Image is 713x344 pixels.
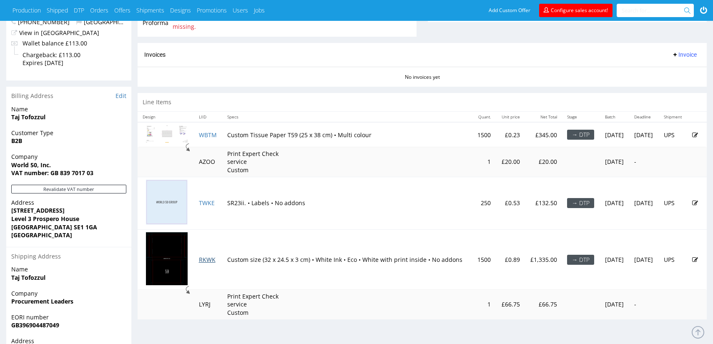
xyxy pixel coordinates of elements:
[11,289,126,298] span: Company
[6,247,131,266] div: Shipping Address
[629,122,658,147] td: [DATE]
[11,321,59,329] strong: GB396904487049
[659,122,687,147] td: UPS
[11,206,65,214] strong: [STREET_ADDRESS]
[19,29,99,37] a: View in [GEOGRAPHIC_DATA]
[74,6,84,15] a: DTP
[496,122,525,147] td: £0.23
[146,232,188,285] img: version_two_editor_design.png
[227,292,290,317] p: Print Expert Check service Custom
[629,147,658,177] td: -
[668,50,700,60] button: Invoice
[551,7,608,14] span: Configure sales account!
[254,6,265,15] a: Jobs
[11,153,126,161] span: Company
[496,290,525,319] td: £66.75
[11,161,51,169] strong: World 50, Inc.
[629,229,658,289] td: [DATE]
[76,18,142,26] span: [GEOGRAPHIC_DATA]
[222,112,472,122] th: Specs
[562,112,600,122] th: Stage
[11,231,72,239] strong: [GEOGRAPHIC_DATA]
[11,137,22,145] strong: B2B
[659,177,687,229] td: UPS
[23,51,87,59] span: Chargeback: £113.00
[496,147,525,177] td: £20.00
[11,265,126,274] span: Name
[115,92,126,100] a: Edit
[496,177,525,229] td: £0.53
[530,256,557,264] p: £1,335.00
[227,150,290,174] p: Print Expert Check service Custom
[525,112,562,122] th: Net Total
[622,4,685,17] input: Search for...
[13,6,41,15] a: Production
[600,229,629,289] td: [DATE]
[222,229,472,289] td: Custom size (32 x 24.5 x 3 cm) • White Ink • Eco • White with print inside • No addons
[629,112,658,122] th: Deadline
[472,177,496,229] td: 250
[11,105,126,113] span: Name
[472,290,496,319] td: 1
[600,112,629,122] th: Batch
[11,223,97,231] strong: [GEOGRAPHIC_DATA] SE1 1GA
[146,180,188,225] img: version_two_editor_design.png
[144,51,166,58] span: Invoices
[11,113,45,121] strong: Taj Tofozzul
[567,130,594,140] div: → DTP
[11,18,70,26] span: [PHONE_NUMBER]
[530,199,557,207] p: £132.50
[143,14,171,32] td: Proforma
[600,290,629,319] td: [DATE]
[222,122,472,147] td: Custom Tissue Paper T59 (25 x 38 cm) • Multi colour
[138,93,707,111] div: Line Items
[629,290,658,319] td: -
[672,51,697,58] span: Invoice
[659,229,687,289] td: UPS
[173,15,217,31] span: Invoice missing.
[23,39,87,48] span: Wallet balance £113.00
[11,169,93,177] strong: VAT number: GB 839 7017 03
[11,215,79,223] strong: Level 3 Prospero House
[194,112,222,122] th: LIID
[496,229,525,289] td: £0.89
[11,185,126,193] button: Revalidate VAT number
[600,177,629,229] td: [DATE]
[629,177,658,229] td: [DATE]
[47,6,68,15] a: Shipped
[199,199,215,207] a: TWKE
[170,6,191,15] a: Designs
[23,59,87,67] span: Expires [DATE]
[197,6,227,15] a: Promotions
[530,131,557,139] p: £345.00
[11,297,73,305] strong: Procurement Leaders
[472,112,496,122] th: Quant.
[472,229,496,289] td: 1500
[194,290,222,319] td: LYRJ
[138,112,194,122] th: Design
[114,6,131,15] a: Offers
[484,4,535,17] a: Add Custom Offer
[11,313,126,321] span: EORI number
[600,122,629,147] td: [DATE]
[138,67,707,81] div: No invoices yet
[567,255,594,265] div: → DTP
[6,87,131,105] div: Billing Address
[11,198,126,207] span: Address
[199,256,216,264] a: RKWK
[530,300,557,309] p: £66.75
[90,6,108,15] a: Orders
[233,6,248,15] a: Users
[539,4,613,17] a: Configure sales account!
[146,125,188,143] img: version_two_editor_design.png
[600,147,629,177] td: [DATE]
[496,112,525,122] th: Unit price
[530,158,557,166] p: £20.00
[136,6,164,15] a: Shipments
[199,131,217,139] a: WBTM
[472,122,496,147] td: 1500
[194,147,222,177] td: AZOO
[11,274,45,281] strong: Taj Tofozzul
[472,147,496,177] td: 1
[222,177,472,229] td: SR23ii. • Labels • No addons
